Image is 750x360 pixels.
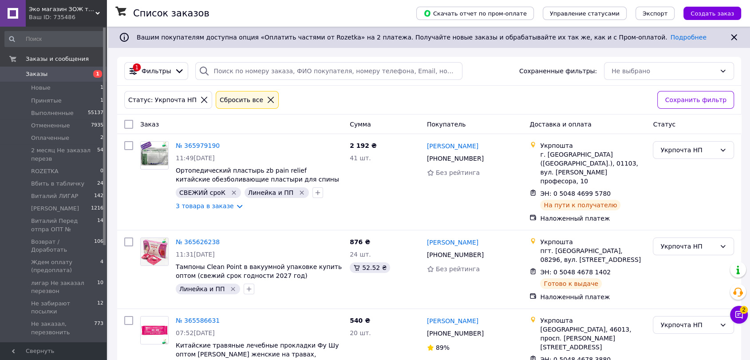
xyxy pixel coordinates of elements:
div: Ваш ID: 735486 [29,13,107,21]
span: 10 [97,279,103,295]
span: Вашим покупателям доступна опция «Оплатить частями от Rozetka» на 2 платежа. Получайте новые зака... [137,34,707,41]
span: СВЕЖИЙ сроК [179,189,225,196]
span: 773 [94,320,103,336]
span: Управление статусами [550,10,620,17]
span: Ждем оплату (предоплата) [31,258,100,274]
span: Статус [653,121,675,128]
span: Заказы [26,70,47,78]
div: Укрпошта [540,237,646,246]
span: 24 [97,180,103,188]
a: [PERSON_NAME] [427,316,478,325]
h1: Список заказов [133,8,209,19]
img: Фото товару [141,238,168,265]
span: 0 [100,167,103,175]
span: Без рейтинга [436,169,480,176]
span: Заказы и сообщения [26,55,89,63]
span: 540 ₴ [350,317,370,324]
div: Статус: Укрпочта НП [126,95,198,105]
img: Фото товару [141,142,168,169]
button: Скачать отчет по пром-оплате [416,7,534,20]
a: Фото товару [140,141,169,170]
span: 11:31[DATE] [176,251,215,258]
span: 14 [97,341,103,349]
span: 1 [100,97,103,105]
span: Не забирают посылки [31,300,97,316]
a: Фото товару [140,316,169,344]
span: 1 [93,70,102,78]
span: Создать заказ [691,10,734,17]
button: Экспорт [636,7,675,20]
span: Фильтры [142,67,171,75]
span: 2 192 ₴ [350,142,377,149]
span: 4 [100,258,103,274]
span: 12 [97,300,103,316]
a: Создать заказ [675,9,741,16]
a: Фото товару [140,237,169,266]
a: Подробнее [671,34,707,41]
span: Отмененные [31,122,70,130]
div: Укрпочта НП [660,145,716,155]
button: Создать заказ [683,7,741,20]
input: Поиск [4,31,104,47]
div: Сбросить все [218,95,265,105]
div: 52.52 ₴ [350,262,390,273]
a: Ортопедический пластырь zb pain relief китайские обезболивающие пластыри для спины шеи для сустав... [176,167,339,192]
span: 1216 [91,205,103,213]
button: Чат с покупателем2 [730,306,748,324]
span: Виталий ЛИГАР [31,192,78,200]
span: Линейка и ПП [248,189,294,196]
div: пгт. [GEOGRAPHIC_DATA], 08296, вул. [STREET_ADDRESS] [540,246,646,264]
span: Сохраненные фильтры: [519,67,597,75]
span: 876 ₴ [350,238,370,245]
span: Доставка и оплата [529,121,591,128]
img: Фото товару [141,316,168,344]
span: 2 [100,134,103,142]
span: Оплаченные [31,134,69,142]
input: Поиск по номеру заказа, ФИО покупателя, номеру телефона, Email, номеру накладной [195,62,462,80]
div: Укрпочта НП [660,241,716,251]
span: 89% [436,344,450,351]
span: ROZETKA [31,167,59,175]
a: [PERSON_NAME] [427,238,478,247]
a: № 365586631 [176,317,220,324]
svg: Удалить метку [230,189,237,196]
span: Возврат / Доработать [31,238,94,254]
span: Новая почта НП [31,341,79,349]
span: Сумма [350,121,371,128]
span: Вбить в табличку [31,180,84,188]
span: ЭН: 0 5048 4678 1402 [540,269,611,276]
span: лигар Не заказал перезвон [31,279,97,295]
svg: Удалить метку [298,189,305,196]
div: Наложенный платеж [540,293,646,301]
div: Наложенный платеж [540,214,646,223]
div: Не выбрано [612,66,716,76]
a: 3 товара в заказе [176,202,234,210]
div: Готово к выдаче [540,278,601,289]
span: 14 [97,217,103,233]
span: Виталий Перед отпра ОПТ № [31,217,97,233]
span: [PHONE_NUMBER] [427,330,484,337]
div: г. [GEOGRAPHIC_DATA] ([GEOGRAPHIC_DATA].), 01103, вул. [PERSON_NAME] професора, 10 [540,150,646,186]
span: [PERSON_NAME] [31,205,79,213]
span: [PHONE_NUMBER] [427,251,484,258]
span: 11:49[DATE] [176,154,215,162]
span: [PHONE_NUMBER] [427,155,484,162]
span: 54 [97,146,103,162]
span: Сохранить фильтр [665,95,726,105]
a: № 365626238 [176,238,220,245]
span: 7935 [91,122,103,130]
button: Сохранить фильтр [657,91,734,109]
span: Эко магазин ЗОЖ товаров для здоровья, красоты и спорта - Экомедик - ecomedik [29,5,95,13]
span: 2 [740,306,748,314]
a: Тампоны Clean Point в вакуумной упаковке купить оптом (свежий срок годности 2027 год) [176,263,342,279]
span: Экспорт [643,10,667,17]
div: На пути к получателю [540,200,620,210]
div: Укрпошта [540,141,646,150]
a: № 365979190 [176,142,220,149]
span: 55137 [88,109,103,117]
span: Принятые [31,97,62,105]
button: Управление статусами [543,7,627,20]
span: Покупатель [427,121,466,128]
